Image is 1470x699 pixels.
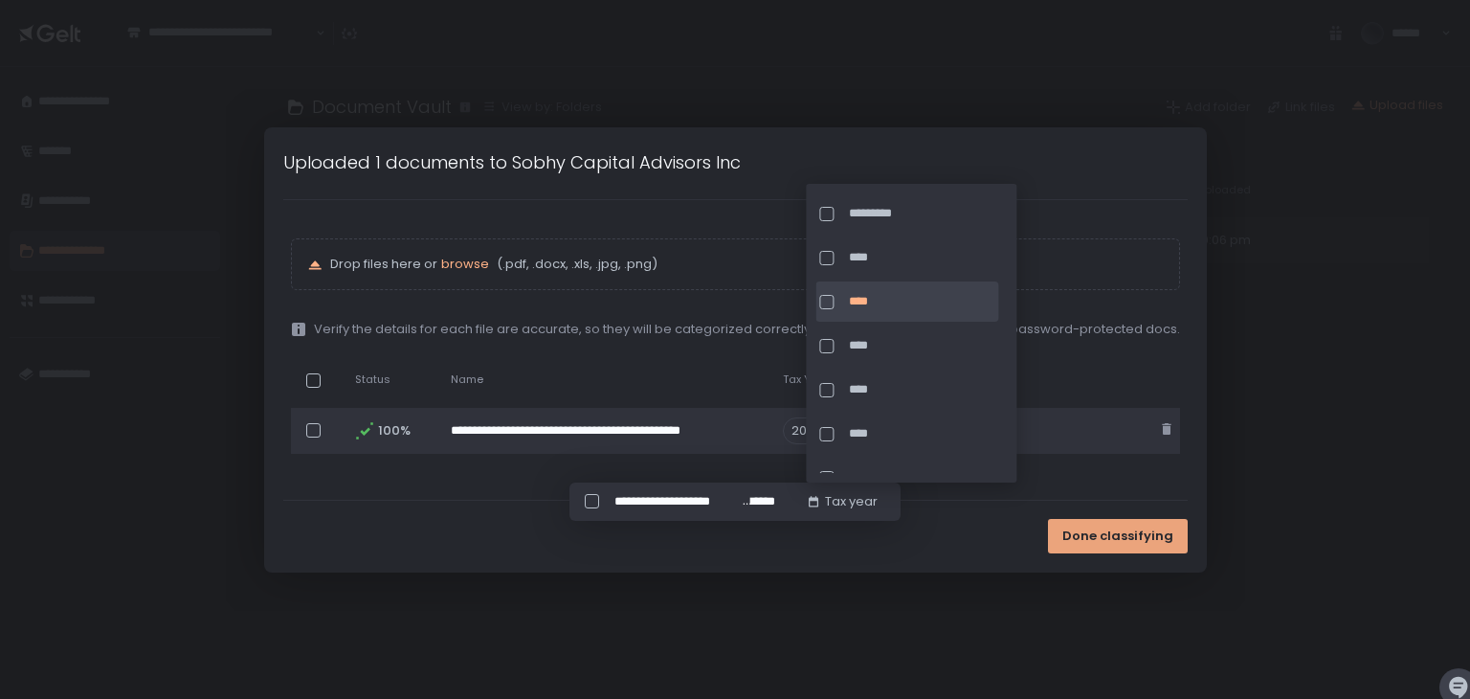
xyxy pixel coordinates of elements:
span: 100% [378,422,409,440]
span: (.pdf, .docx, .xls, .jpg, .png) [493,256,657,273]
span: Tax Years [783,372,835,387]
span: Done classifying [1062,528,1173,545]
span: 2025 [783,417,831,444]
p: Drop files here or [330,256,1164,273]
button: Done classifying [1048,519,1188,553]
span: Status [355,372,390,387]
span: browse [441,255,489,273]
button: browse [441,256,489,273]
h1: Uploaded 1 documents to Sobhy Capital Advisors Inc [283,149,741,175]
button: Tax year [806,493,878,510]
span: Verify the details for each file are accurate, so they will be categorized correctly and your tea... [314,321,1180,338]
span: Name [451,372,483,387]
